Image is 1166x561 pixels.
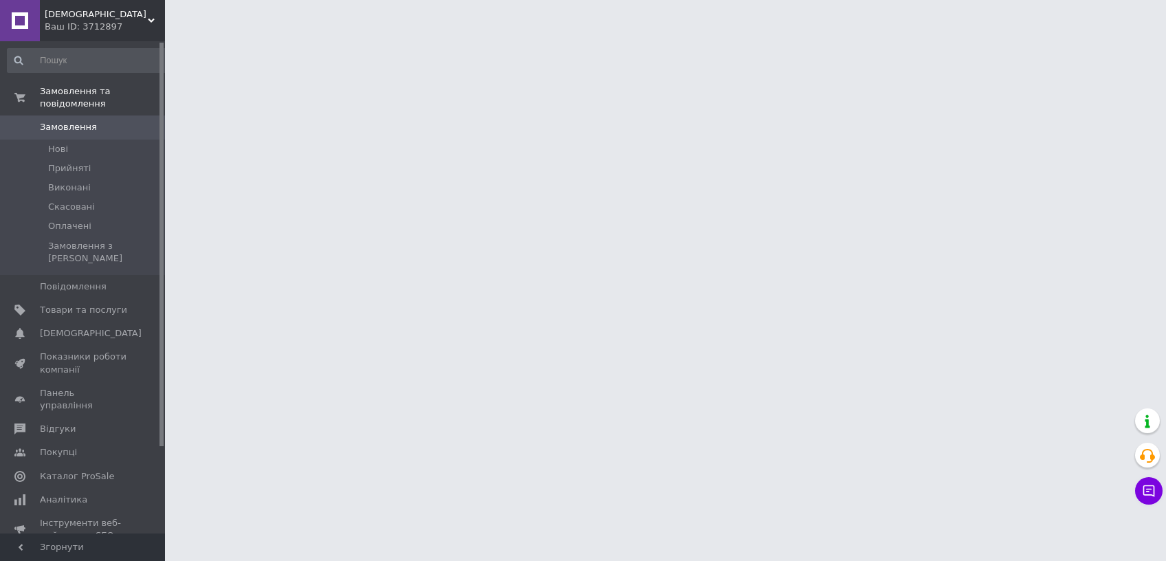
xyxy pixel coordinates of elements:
[40,121,97,133] span: Замовлення
[45,21,165,33] div: Ваш ID: 3712897
[40,280,107,293] span: Повідомлення
[48,143,68,155] span: Нові
[45,8,148,21] span: EvsE
[40,304,127,316] span: Товари та послуги
[40,387,127,412] span: Панель управління
[40,327,142,340] span: [DEMOGRAPHIC_DATA]
[1135,477,1163,505] button: Чат з покупцем
[40,494,87,506] span: Аналітика
[48,240,170,265] span: Замовлення з [PERSON_NAME]
[40,423,76,435] span: Відгуки
[40,446,77,459] span: Покупці
[48,181,91,194] span: Виконані
[48,201,95,213] span: Скасовані
[48,220,91,232] span: Оплачені
[48,162,91,175] span: Прийняті
[40,470,114,483] span: Каталог ProSale
[7,48,171,73] input: Пошук
[40,517,127,542] span: Інструменти веб-майстра та SEO
[40,351,127,375] span: Показники роботи компанії
[40,85,165,110] span: Замовлення та повідомлення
